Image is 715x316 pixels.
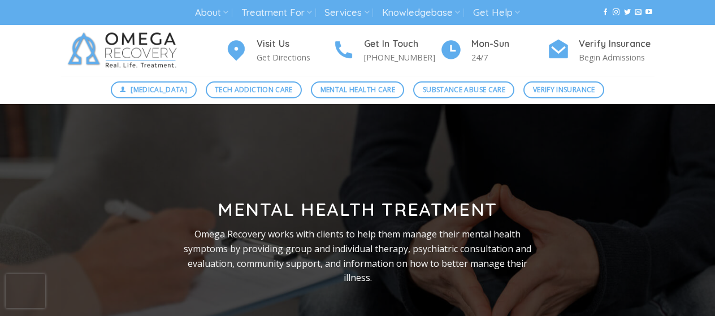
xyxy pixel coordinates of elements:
[195,2,228,23] a: About
[423,84,505,95] span: Substance Abuse Care
[131,84,187,95] span: [MEDICAL_DATA]
[547,37,655,64] a: Verify Insurance Begin Admissions
[175,227,541,285] p: Omega Recovery works with clients to help them manage their mental health symptoms by providing g...
[364,51,440,64] p: [PHONE_NUMBER]
[579,37,655,51] h4: Verify Insurance
[382,2,460,23] a: Knowledgebase
[215,84,293,95] span: Tech Addiction Care
[218,198,497,220] strong: Mental Health Treatment
[61,25,188,76] img: Omega Recovery
[579,51,655,64] p: Begin Admissions
[471,51,547,64] p: 24/7
[257,51,332,64] p: Get Directions
[332,37,440,64] a: Get In Touch [PHONE_NUMBER]
[602,8,609,16] a: Follow on Facebook
[364,37,440,51] h4: Get In Touch
[320,84,395,95] span: Mental Health Care
[473,2,520,23] a: Get Help
[624,8,631,16] a: Follow on Twitter
[225,37,332,64] a: Visit Us Get Directions
[324,2,369,23] a: Services
[613,8,619,16] a: Follow on Instagram
[413,81,514,98] a: Substance Abuse Care
[6,274,45,308] iframe: reCAPTCHA
[241,2,312,23] a: Treatment For
[645,8,652,16] a: Follow on YouTube
[471,37,547,51] h4: Mon-Sun
[206,81,302,98] a: Tech Addiction Care
[523,81,604,98] a: Verify Insurance
[635,8,642,16] a: Send us an email
[257,37,332,51] h4: Visit Us
[311,81,404,98] a: Mental Health Care
[111,81,197,98] a: [MEDICAL_DATA]
[533,84,595,95] span: Verify Insurance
